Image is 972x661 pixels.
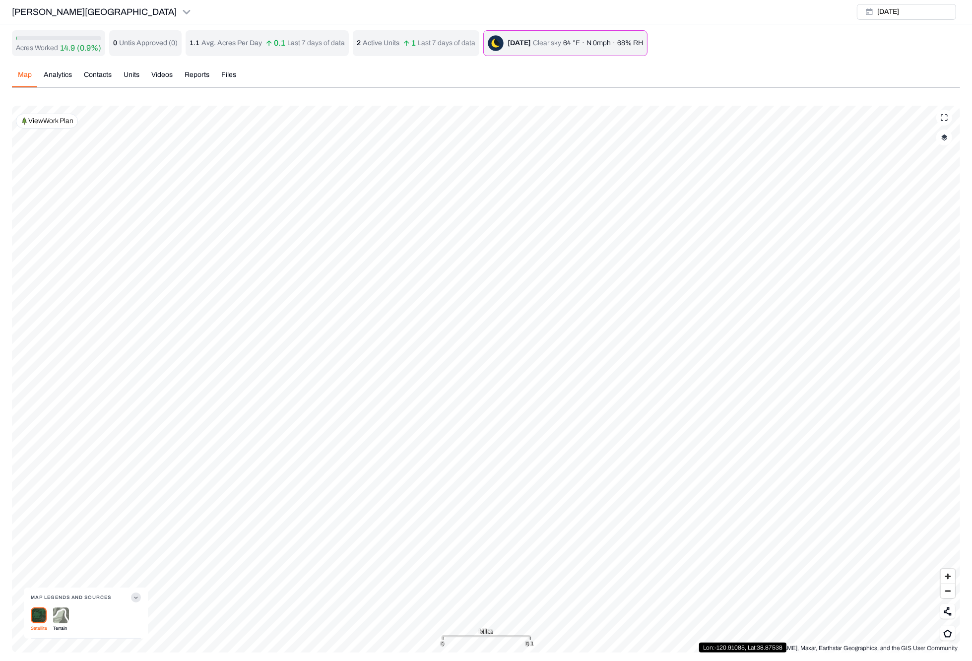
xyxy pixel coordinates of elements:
[508,38,531,48] div: [DATE]
[563,38,580,48] p: 64 °F
[418,38,475,48] p: Last 7 days of data
[526,639,534,649] div: 0.1
[941,569,955,584] button: Zoom in
[16,43,58,53] p: Acres Worked
[941,134,948,141] img: layerIcon
[118,70,145,87] button: Units
[857,4,956,20] button: [DATE]
[31,607,141,639] div: Map Legends And Sources
[617,38,643,48] p: 68% RH
[179,70,215,87] button: Reports
[31,588,141,607] button: Map Legends And Sources
[60,42,75,54] p: 14.9
[266,40,272,46] img: arrow
[78,70,118,87] button: Contacts
[266,40,285,46] p: 0.1
[613,38,615,48] p: ·
[145,70,179,87] button: Videos
[941,584,955,598] button: Zoom out
[31,607,47,623] img: satellite-Cr99QJ9J.png
[586,38,611,48] p: N 0mph
[215,70,242,87] button: Files
[38,70,78,87] button: Analytics
[190,38,199,48] p: 1.1
[441,639,444,649] div: 0
[287,38,345,48] p: Last 7 days of data
[201,38,262,48] p: Avg. Acres Per Day
[488,35,504,51] img: clear-sky-night-D7zLJEpc.png
[12,5,177,19] p: [PERSON_NAME][GEOGRAPHIC_DATA]
[60,42,101,54] button: 14.9(0.9%)
[746,644,960,653] div: [PERSON_NAME], Maxar, Earthstar Geographics, and the GIS User Community
[582,38,584,48] p: ·
[533,38,561,48] p: Clear sky
[113,38,117,48] p: 0
[53,623,69,633] p: Terrain
[479,626,493,636] span: Miles
[12,106,960,653] canvas: Map
[31,623,47,633] p: Satellite
[403,40,409,46] img: arrow
[703,644,782,652] p: Lon: -120.91085 , Lat: 38.87538
[403,40,416,46] p: 1
[363,38,399,48] p: Active Units
[28,116,73,126] p: View Work Plan
[119,38,178,48] p: Untis Approved ( 0 )
[357,38,361,48] p: 2
[12,70,38,87] button: Map
[77,42,101,54] p: (0.9%)
[53,607,69,624] img: terrain-DjdIGjrG.png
